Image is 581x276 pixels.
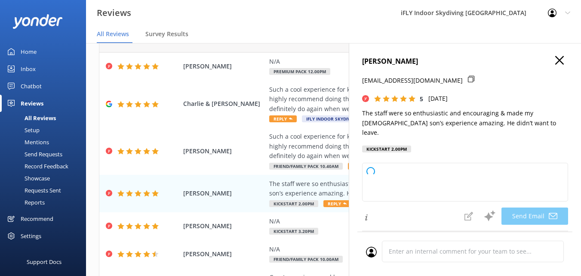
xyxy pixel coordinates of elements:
div: Requests Sent [5,184,61,196]
span: [PERSON_NAME] [183,146,265,156]
div: The staff were so enthusiastic and encouraging & made my [DEMOGRAPHIC_DATA] son’s experience amaz... [269,179,510,198]
div: Setup [5,124,40,136]
div: Inbox [21,60,36,78]
span: 5 [420,95,423,103]
a: Setup [5,124,86,136]
p: [DATE] [428,94,448,103]
span: Friend/Family Pack 10.00am [269,256,343,263]
div: Home [21,43,37,60]
span: All Reviews [97,30,129,38]
p: [EMAIL_ADDRESS][DOMAIN_NAME] [362,76,463,85]
a: Showcase [5,172,86,184]
img: yonder-white-logo.png [13,14,62,28]
span: Reply [348,163,375,170]
a: All Reviews [5,112,86,124]
div: Send Requests [5,148,62,160]
span: iFLY Indoor Skydiving [GEOGRAPHIC_DATA] [302,115,408,122]
div: N/A [269,245,510,254]
span: Charlie & [PERSON_NAME] [183,99,265,109]
div: Such a cool experience for kids and adults alike! Excellent knowledgeable staff, highly recommend... [269,132,510,161]
div: Settings [21,227,41,245]
h3: Reviews [97,6,131,20]
span: [PERSON_NAME] [183,189,265,198]
span: Kickstart 2.00pm [269,200,318,207]
button: Close [555,56,564,65]
span: Reply [269,115,297,122]
div: Such a cool experience for kids and adults alike! Excellent knowledgeable staff, highly recommend... [269,85,510,114]
a: Reports [5,196,86,208]
div: Kickstart 2.00pm [362,146,411,152]
span: Kickstart 3.20pm [269,228,318,235]
div: Recommend [21,210,53,227]
div: Record Feedback [5,160,68,172]
span: Reply [323,200,351,207]
div: Support Docs [27,253,61,270]
p: The staff were so enthusiastic and encouraging & made my [DEMOGRAPHIC_DATA] son’s experience amaz... [362,109,568,137]
span: [PERSON_NAME] [183,249,265,259]
div: N/A [269,57,510,66]
a: Mentions [5,136,86,148]
div: Reports [5,196,45,208]
img: user_profile.svg [366,247,377,257]
span: [PERSON_NAME] [183,62,265,71]
div: All Reviews [5,112,56,124]
a: Send Requests [5,148,86,160]
a: Requests Sent [5,184,86,196]
div: Showcase [5,172,50,184]
span: Premium Pack 12.00pm [269,68,330,75]
a: Record Feedback [5,160,86,172]
span: Friend/Family Pack 10.40am [269,163,343,170]
div: Mentions [5,136,49,148]
div: N/A [269,217,510,226]
div: Reviews [21,95,43,112]
h4: [PERSON_NAME] [362,56,568,67]
span: Survey Results [145,30,188,38]
div: Chatbot [21,78,42,95]
span: [PERSON_NAME] [183,221,265,231]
